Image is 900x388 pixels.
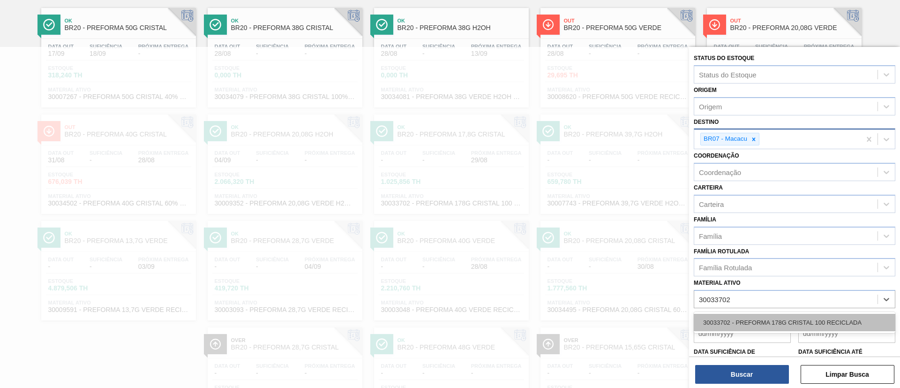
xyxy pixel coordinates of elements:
span: Suficiência [256,44,289,49]
div: Status do Estoque [699,70,757,78]
span: Próxima Entrega [804,44,855,49]
input: dd/mm/yyyy [798,324,895,343]
a: ÍconeOkBR20 - PREFORMA 50G CRISTALData out17/09Suficiência18/09Próxima Entrega-Estoque318,240 THM... [34,1,201,107]
label: Status do Estoque [694,55,754,61]
label: Família Rotulada [694,248,749,255]
a: ÍconeOkBR20 - PREFORMA 38G CRISTALData out28/08Suficiência-Próxima Entrega-Estoque0,000 THMateria... [201,1,367,107]
label: Data suficiência até [798,349,862,355]
span: Suficiência [90,44,122,49]
span: Ok [397,18,524,23]
span: BR20 - PREFORMA 38G H2OH [397,24,524,31]
span: BR20 - PREFORMA 20,08G VERDE [730,24,857,31]
img: Ícone [210,19,221,30]
span: Data out [215,44,240,49]
img: Ícone [542,19,554,30]
span: Próxima Entrega [637,44,688,49]
span: Data out [547,44,573,49]
span: Suficiência [422,44,455,49]
label: Carteira [694,184,723,191]
img: Ícone [43,19,55,30]
label: Destino [694,119,719,125]
span: Suficiência [755,44,788,49]
label: Coordenação [694,152,739,159]
label: Material ativo [694,280,741,286]
span: Próxima Entrega [471,44,522,49]
span: Ok [231,18,358,23]
span: BR20 - PREFORMA 50G VERDE [564,24,690,31]
img: Ícone [709,19,720,30]
a: ÍconeOutBR20 - PREFORMA 20,08G VERDEData out28/08Suficiência-Próxima Entrega01/09Estoque265,291 T... [700,1,866,107]
span: BR20 - PREFORMA 38G CRISTAL [231,24,358,31]
input: dd/mm/yyyy [694,324,791,343]
span: Data out [381,44,407,49]
a: ÍconeOkBR20 - PREFORMA 38G H2OHData out28/08Suficiência-Próxima Entrega13/09Estoque0,000 THMateri... [367,1,533,107]
span: Próxima Entrega [305,44,355,49]
span: Out [730,18,857,23]
span: BR20 - PREFORMA 50G CRISTAL [65,24,191,31]
span: Data out [714,44,740,49]
div: Origem [699,102,722,110]
span: Ok [65,18,191,23]
label: Data suficiência de [694,349,755,355]
label: Origem [694,87,717,93]
div: Coordenação [699,168,741,176]
div: 30033702 - PREFORMA 178G CRISTAL 100 RECICLADA [694,314,895,331]
span: Próxima Entrega [138,44,189,49]
img: Ícone [376,19,388,30]
span: Suficiência [589,44,622,49]
span: Data out [48,44,74,49]
label: Família [694,216,716,223]
div: BR07 - Macacu [701,133,749,145]
span: Out [564,18,690,23]
div: Família [699,232,722,240]
div: Família Rotulada [699,264,752,272]
div: Carteira [699,200,724,208]
a: ÍconeOutBR20 - PREFORMA 50G VERDEData out28/08Suficiência-Próxima Entrega-Estoque29,695 THMateria... [533,1,700,107]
